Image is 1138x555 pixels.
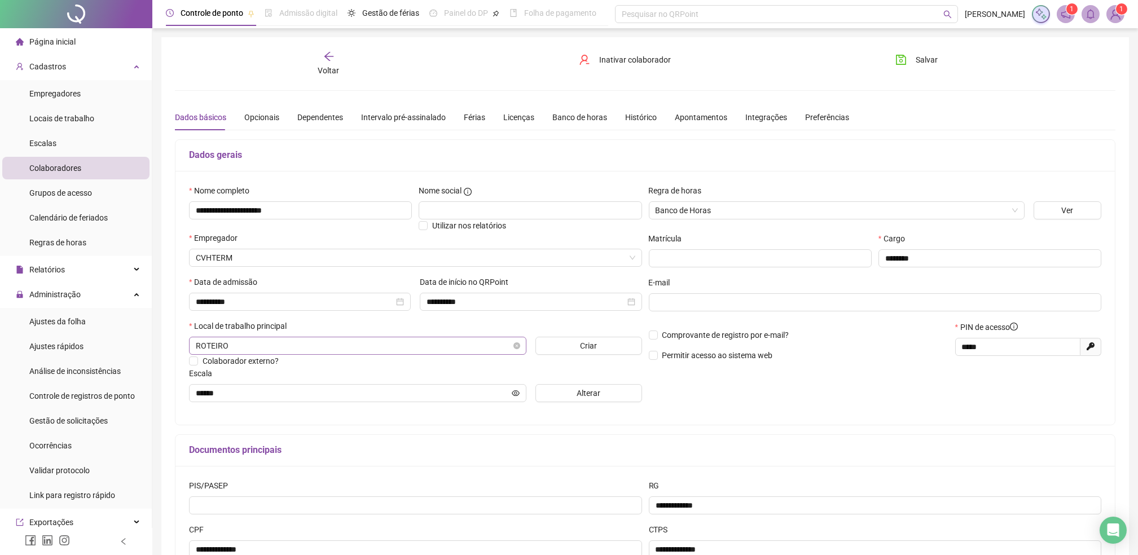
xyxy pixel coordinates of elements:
span: notification [1061,9,1071,19]
span: 1 [1120,5,1124,13]
span: lock [16,290,24,298]
span: info-circle [1010,323,1018,331]
button: Ver [1034,201,1101,219]
span: Folha de pagamento [524,8,596,17]
span: user-add [16,63,24,71]
div: Histórico [625,111,657,124]
div: Férias [464,111,485,124]
span: facebook [25,535,36,546]
sup: Atualize o seu contato no menu Meus Dados [1116,3,1127,15]
span: Gestão de solicitações [29,416,108,425]
span: Nome social [419,184,462,197]
span: Empregadores [29,89,81,98]
span: Cadastros [29,62,66,71]
label: Local de trabalho principal [189,320,294,332]
span: search [943,10,952,19]
label: Empregador [189,232,245,244]
img: sparkle-icon.fc2bf0ac1784a2077858766a79e2daf3.svg [1035,8,1047,20]
label: E-mail [649,276,678,289]
span: home [16,38,24,46]
label: CTPS [649,523,675,536]
span: Link para registro rápido [29,491,115,500]
span: eye [512,389,520,397]
div: Dados básicos [175,111,226,124]
label: Data de admissão [189,276,265,288]
span: Salvar [916,54,938,66]
span: Locais de trabalho [29,114,94,123]
span: pushpin [248,10,254,17]
label: Cargo [878,232,912,245]
span: clock-circle [166,9,174,17]
span: Administração [29,290,81,299]
span: instagram [59,535,70,546]
div: Open Intercom Messenger [1100,517,1127,544]
span: file [16,266,24,274]
button: Inativar colaborador [570,51,679,69]
label: Matrícula [649,232,689,245]
span: Colaborador externo? [203,356,279,365]
span: Análise de inconsistências [29,367,121,376]
div: Preferências [805,111,849,124]
button: Alterar [535,384,642,402]
span: Regras de horas [29,238,86,247]
img: 80309 [1107,6,1124,23]
span: Ajustes da folha [29,317,86,326]
div: Banco de horas [552,111,607,124]
div: Opcionais [244,111,279,124]
button: Criar [535,337,642,355]
span: bell [1086,9,1096,19]
label: PIS/PASEP [189,479,235,492]
span: Validar protocolo [29,466,90,475]
span: book [509,9,517,17]
div: Licenças [503,111,534,124]
div: Apontamentos [675,111,727,124]
span: dashboard [429,9,437,17]
h5: Documentos principais [189,443,1101,457]
span: pushpin [493,10,499,17]
label: Regra de horas [649,184,709,197]
span: Inativar colaborador [599,54,671,66]
span: ROTEIRO [196,337,520,354]
span: Calendário de feriados [29,213,108,222]
span: Controle de ponto [181,8,243,17]
span: Permitir acesso ao sistema web [662,351,773,360]
label: Nome completo [189,184,257,197]
span: Exportações [29,518,73,527]
span: Comprovante de registro por e-mail? [662,331,789,340]
span: Banco de Horas [656,202,1018,219]
span: Ajustes rápidos [29,342,84,351]
span: Grupos de acesso [29,188,92,197]
span: Admissão digital [279,8,337,17]
span: left [120,538,128,545]
span: close-circle [513,342,520,349]
label: RG [649,479,667,492]
span: user-delete [579,54,590,65]
span: save [895,54,907,65]
button: Salvar [887,51,946,69]
span: arrow-left [323,51,335,62]
span: Controle de registros de ponto [29,391,135,400]
span: Ocorrências [29,441,72,450]
span: Ver [1061,204,1073,217]
div: Integrações [745,111,787,124]
span: Colaboradores [29,164,81,173]
span: Página inicial [29,37,76,46]
span: EDSON ANTONIO SANTOS LIMA [196,249,635,266]
span: PIN de acesso [960,321,1018,333]
span: [PERSON_NAME] [965,8,1025,20]
span: Criar [580,340,597,352]
div: Intervalo pré-assinalado [361,111,446,124]
h5: Dados gerais [189,148,1101,162]
span: Painel do DP [444,8,488,17]
label: Data de início no QRPoint [420,276,516,288]
span: export [16,518,24,526]
label: Escala [189,367,219,380]
span: Alterar [577,387,600,399]
span: 1 [1070,5,1074,13]
div: Dependentes [297,111,343,124]
span: file-done [265,9,273,17]
span: linkedin [42,535,53,546]
sup: 1 [1066,3,1078,15]
span: sun [348,9,355,17]
span: info-circle [464,188,472,196]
